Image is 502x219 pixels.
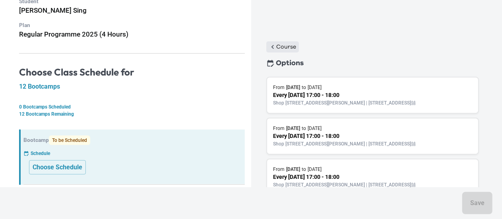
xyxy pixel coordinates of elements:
[33,163,82,172] p: Choose Schedule
[308,125,322,132] p: [DATE]
[19,110,245,118] p: 12 Bootcamps Remaining
[302,166,306,173] p: to
[273,173,472,181] p: Every [DATE] 17:00 - 18:00
[19,66,245,78] h4: Choose Class Schedule for
[277,43,297,51] p: Course
[273,99,472,107] p: Shop [STREET_ADDRESS][PERSON_NAME] | [STREET_ADDRESS]舖
[19,83,245,91] h5: 12 Bootcamps
[266,41,299,52] button: Course
[23,136,245,145] p: Bootcamp
[302,84,306,91] p: to
[19,21,245,29] p: Plan
[273,181,472,188] p: Shop [STREET_ADDRESS][PERSON_NAME] | [STREET_ADDRESS]舖
[273,140,472,147] p: Shop [STREET_ADDRESS][PERSON_NAME] | [STREET_ADDRESS]舖
[273,84,285,91] p: From
[287,125,300,132] p: [DATE]
[302,125,306,132] p: to
[273,91,472,99] p: Every [DATE] 17:00 - 18:00
[276,58,304,69] p: Options
[273,166,285,173] p: From
[287,84,300,91] p: [DATE]
[308,84,322,91] p: [DATE]
[308,166,322,173] p: [DATE]
[19,29,245,40] h6: Regular Programme 2025 (4 Hours)
[29,160,86,174] button: Choose Schedule
[49,136,90,145] span: To be Scheduled
[287,166,300,173] p: [DATE]
[19,103,245,110] p: 0 Bootcamps Scheduled
[31,150,50,157] p: Schedule
[19,5,245,16] h6: [PERSON_NAME] Sing
[273,132,472,140] p: Every [DATE] 17:00 - 18:00
[273,125,285,132] p: From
